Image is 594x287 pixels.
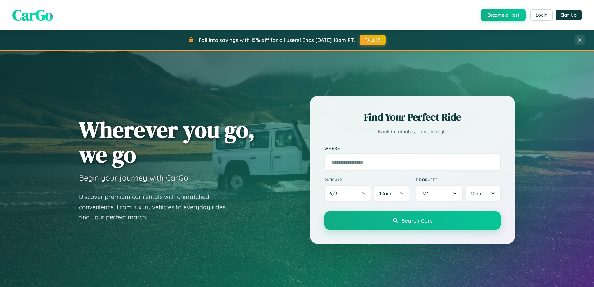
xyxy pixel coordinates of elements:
[556,10,582,20] button: Sign Up
[379,191,391,196] span: 10am
[421,191,432,196] span: 9 / 4
[330,191,340,196] span: 9 / 3
[324,127,501,136] p: Book in minutes, drive in style
[416,185,463,202] button: 9/4
[471,191,483,196] span: 10am
[79,173,188,182] h3: Begin your journey with CarGo
[324,146,501,151] label: Where
[530,9,553,21] button: Login
[324,177,409,182] label: Pick-up
[374,185,409,202] button: 10am
[199,37,355,43] span: Fall into savings with 15% off for all users! Ends [DATE] 10am PT.
[79,117,255,167] h1: Wherever you go, we go
[12,5,53,25] span: CarGo
[79,192,235,222] p: Discover premium car rentals with unmatched convenience. From luxury vehicles to everyday rides, ...
[402,217,432,224] span: Search Cars
[416,177,501,182] label: Drop-off
[360,35,386,45] button: FALL15
[465,185,500,202] button: 10am
[324,211,501,230] button: Search Cars
[481,9,526,21] button: Become a Host
[324,110,501,124] h2: Find Your Perfect Ride
[324,185,372,202] button: 9/3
